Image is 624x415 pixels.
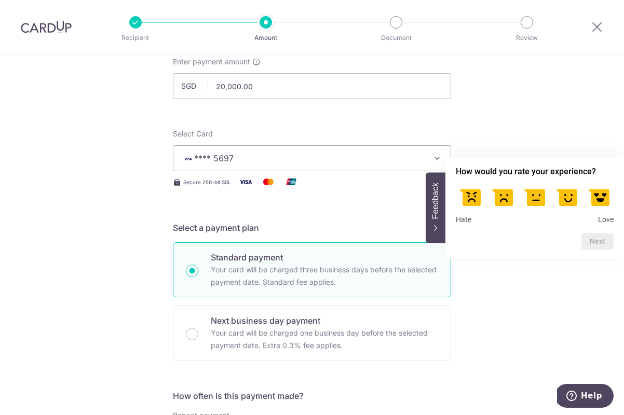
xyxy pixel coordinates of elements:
img: Mastercard [258,175,279,188]
iframe: Opens a widget where you can find more information [557,384,614,410]
span: SGD [181,81,208,91]
img: VISA [182,155,194,162]
p: Review [489,33,565,43]
span: Hate [456,215,471,225]
p: Next business day payment [211,314,438,327]
img: Union Pay [281,175,302,188]
img: CardUp [21,21,72,33]
div: How would you rate your experience? Select an option from 1 to 5, with 1 being Hate and 5 being Love [445,157,624,258]
span: Feedback [431,183,440,219]
span: translation missing: en.payables.payment_networks.credit_card.summary.labels.select_card [173,129,213,138]
p: Recipient [97,33,174,43]
input: 0.00 [173,73,451,99]
button: Feedback - Hide survey [426,172,445,243]
div: How would you rate your experience? Select an option from 1 to 5, with 1 being Hate and 5 being Love [456,182,614,225]
p: Amount [227,33,304,43]
span: Love [598,215,614,225]
p: Document [358,33,435,43]
p: Your card will be charged three business days before the selected payment date. Standard fee appl... [211,264,438,288]
h5: Select a payment plan [173,222,451,234]
p: Standard payment [211,251,438,264]
h2: How would you rate your experience? Select an option from 1 to 5, with 1 being Hate and 5 being Love [456,165,614,178]
span: Enter payment amount [173,57,250,67]
h5: How often is this payment made? [173,390,451,402]
img: Visa [235,175,256,188]
span: Secure 256-bit SSL [183,178,231,186]
p: Your card will be charged one business day before the selected payment date. Extra 0.3% fee applies. [211,327,438,352]
button: Next question [581,233,614,250]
